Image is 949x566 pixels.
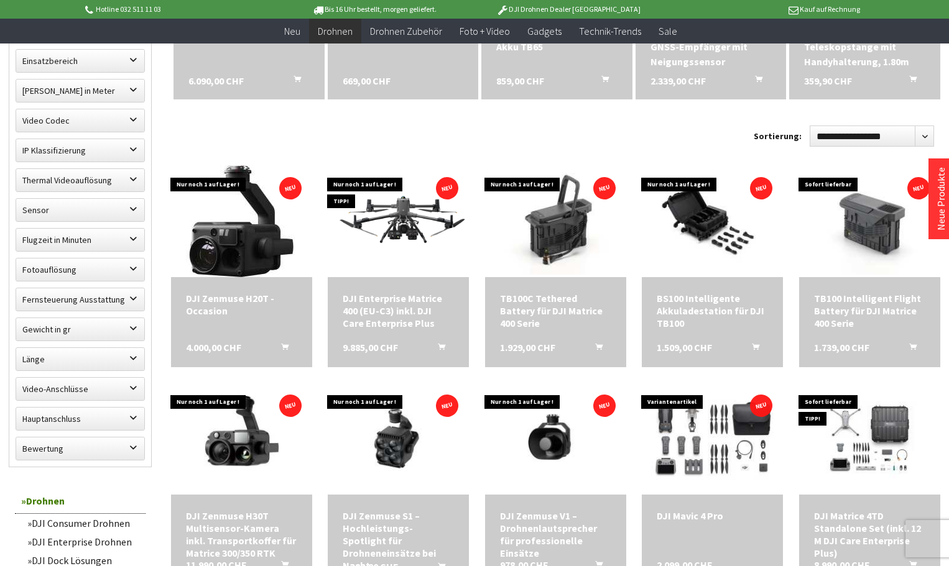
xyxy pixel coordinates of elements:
[642,168,783,275] img: BS100 Intelligente Akkuladestation für DJI TB100
[171,386,312,491] img: DJI Zenmuse H30T Multisensor-Kamera inkl. Transportkoffer für Matrice 300/350 RTK
[451,19,519,44] a: Foto + Video
[361,19,451,44] a: Drohnen Zubehör
[15,488,146,514] a: Drohnen
[343,292,454,329] a: DJI Enterprise Matrice 400 (EU-C3) inkl. DJI Care Enterprise Plus 9.885,00 CHF In den Warenkorb
[16,437,144,460] label: Bewertung
[485,386,626,491] img: DJI Zenmuse V1 – Drohnenlautsprecher für professionelle Einsätze
[343,341,398,354] span: 9.885,00 CHF
[186,292,297,317] a: DJI Zenmuse H20T - Occasion 4.000,00 CHF In den Warenkorb
[279,73,308,89] button: In den Warenkorb
[275,19,309,44] a: Neu
[496,73,544,88] span: 859,00 CHF
[500,292,611,329] div: TB100C Tethered Battery für DJI Matrice 400 Serie
[754,126,802,146] label: Sortierung:
[343,73,391,88] span: 669,00 CHF
[580,341,610,357] button: In den Warenkorb
[83,2,277,17] p: Hotline 032 511 11 03
[814,292,925,329] a: TB100 Intelligent Flight Battery für DJI Matrice 400 Serie 1.739,00 CHF In den Warenkorb
[186,341,241,354] span: 4.000,00 CHF
[814,341,869,354] span: 1.739,00 CHF
[657,341,712,354] span: 1.509,00 CHF
[343,292,454,329] div: DJI Enterprise Matrice 400 (EU-C3) inkl. DJI Care Enterprise Plus
[657,509,768,522] div: DJI Mavic 4 Pro
[318,25,353,37] span: Drohnen
[188,73,244,88] span: 6.090,00 CHF
[460,25,510,37] span: Foto + Video
[570,19,650,44] a: Technik-Trends
[485,168,626,275] img: TB100C Tethered Battery für DJI Matrice 400 Serie
[740,73,770,89] button: In den Warenkorb
[16,229,144,251] label: Flugzeit in Minuten
[814,509,925,559] div: DJI Matrice 4TD Standalone Set (inkl. 12 M DJI Care Enterprise Plus)
[935,167,947,231] a: Neue Produkte
[657,292,768,329] div: BS100 Intelligente Akkuladestation für DJI TB100
[500,292,611,329] a: TB100C Tethered Battery für DJI Matrice 400 Serie 1.929,00 CHF In den Warenkorb
[659,25,677,37] span: Sale
[266,341,296,357] button: In den Warenkorb
[642,386,783,491] img: DJI Mavic 4 Pro
[500,509,611,559] div: DJI Zenmuse V1 – Drohnenlautsprecher für professionelle Einsätze
[16,408,144,430] label: Hauptanschluss
[650,24,772,69] div: REACH RS3 von Emlid - GNSS-Empfänger mit Neigungssensor
[804,24,925,69] a: Pole Emlid Hold - Teleskopstange mit Handyhalterung, 1.80m 359,90 CHF In den Warenkorb
[665,2,859,17] p: Kauf auf Rechnung
[799,388,940,490] img: DJI Matrice 4TD Standalone Set (inkl. 12 M DJI Care Enterprise Plus)
[16,169,144,191] label: Thermal Videoauflösung
[500,341,555,354] span: 1.929,00 CHF
[186,292,297,317] div: DJI Zenmuse H20T - Occasion
[650,24,772,69] a: REACH RS3 von Emlid - GNSS-Empfänger mit Neigungssensor 2.339,00 CHF In den Warenkorb
[16,288,144,311] label: Fernsteuerung Ausstattung
[804,24,925,69] div: Pole Emlid Hold - Teleskopstange mit Handyhalterung, 1.80m
[16,199,144,221] label: Sensor
[657,509,768,522] a: DJI Mavic 4 Pro 2.099,00 CHF
[328,181,469,261] img: DJI Enterprise Matrice 400 (EU-C3) inkl. DJI Care Enterprise Plus
[16,109,144,132] label: Video Codec
[16,318,144,340] label: Gewicht in gr
[16,348,144,370] label: Länge
[799,168,940,275] img: TB100 Intelligent Flight Battery für DJI Matrice 400 Serie
[894,73,924,89] button: In den Warenkorb
[650,73,706,88] span: 2.339,00 CHF
[586,73,616,89] button: In den Warenkorb
[186,509,297,559] a: DJI Zenmuse H30T Multisensor-Kamera inkl. Transportkoffer für Matrice 300/350 RTK 11.990,00 CHF I...
[579,25,641,37] span: Technik-Trends
[277,2,471,17] p: Bis 16 Uhr bestellt, morgen geliefert.
[423,341,453,357] button: In den Warenkorb
[737,341,767,357] button: In den Warenkorb
[309,19,361,44] a: Drohnen
[519,19,570,44] a: Gadgets
[16,139,144,162] label: IP Klassifizierung
[657,292,768,329] a: BS100 Intelligente Akkuladestation für DJI TB100 1.509,00 CHF In den Warenkorb
[21,514,146,532] a: DJI Consumer Drohnen
[804,73,852,88] span: 359,90 CHF
[186,509,297,559] div: DJI Zenmuse H30T Multisensor-Kamera inkl. Transportkoffer für Matrice 300/350 RTK
[650,19,686,44] a: Sale
[16,50,144,72] label: Einsatzbereich
[814,292,925,329] div: TB100 Intelligent Flight Battery für DJI Matrice 400 Serie
[500,509,611,559] a: DJI Zenmuse V1 – Drohnenlautsprecher für professionelle Einsätze 978,00 CHF In den Warenkorb
[16,80,144,102] label: Maximale Flughöhe in Meter
[284,25,300,37] span: Neu
[16,378,144,400] label: Video-Anschlüsse
[370,25,442,37] span: Drohnen Zubehör
[16,258,144,281] label: Fotoauflösung
[21,532,146,551] a: DJI Enterprise Drohnen
[328,386,469,491] img: DJI Zenmuse S1 – Hochleistungs-Spotlight für Drohneneinsätze bei Nacht
[894,341,924,357] button: In den Warenkorb
[527,25,562,37] span: Gadgets
[185,165,297,277] img: DJI Zenmuse H20T - Occasion
[471,2,665,17] p: DJI Drohnen Dealer [GEOGRAPHIC_DATA]
[814,509,925,559] a: DJI Matrice 4TD Standalone Set (inkl. 12 M DJI Care Enterprise Plus) 8.990,00 CHF In den Warenkorb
